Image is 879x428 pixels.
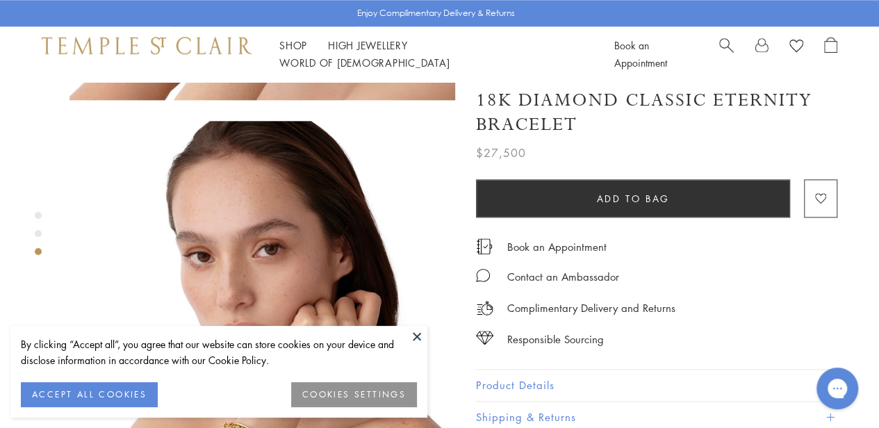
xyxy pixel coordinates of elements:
[476,89,837,138] h1: 18K Diamond Classic Eternity Bracelet
[476,145,526,163] span: $27,500
[357,6,515,20] p: Enjoy Complimentary Delivery & Returns
[614,38,667,69] a: Book an Appointment
[810,363,865,414] iframe: Gorgias live chat messenger
[719,37,734,72] a: Search
[789,37,803,58] a: View Wishlist
[279,38,307,52] a: ShopShop
[476,180,790,218] button: Add to bag
[476,331,493,345] img: icon_sourcing.svg
[824,37,837,72] a: Open Shopping Bag
[291,382,417,407] button: COOKIES SETTINGS
[21,382,158,407] button: ACCEPT ALL COOKIES
[21,336,417,368] div: By clicking “Accept all”, you agree that our website can store cookies on your device and disclos...
[476,300,493,318] img: icon_delivery.svg
[597,192,670,207] span: Add to bag
[279,37,583,72] nav: Main navigation
[476,239,493,255] img: icon_appointment.svg
[507,269,619,286] div: Contact an Ambassador
[35,208,42,266] div: Product gallery navigation
[328,38,408,52] a: High JewelleryHigh Jewellery
[507,300,675,318] p: Complimentary Delivery and Returns
[476,269,490,283] img: MessageIcon-01_2.svg
[476,370,837,402] button: Product Details
[279,56,450,69] a: World of [DEMOGRAPHIC_DATA]World of [DEMOGRAPHIC_DATA]
[507,240,607,255] a: Book an Appointment
[42,37,252,53] img: Temple St. Clair
[507,331,604,349] div: Responsible Sourcing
